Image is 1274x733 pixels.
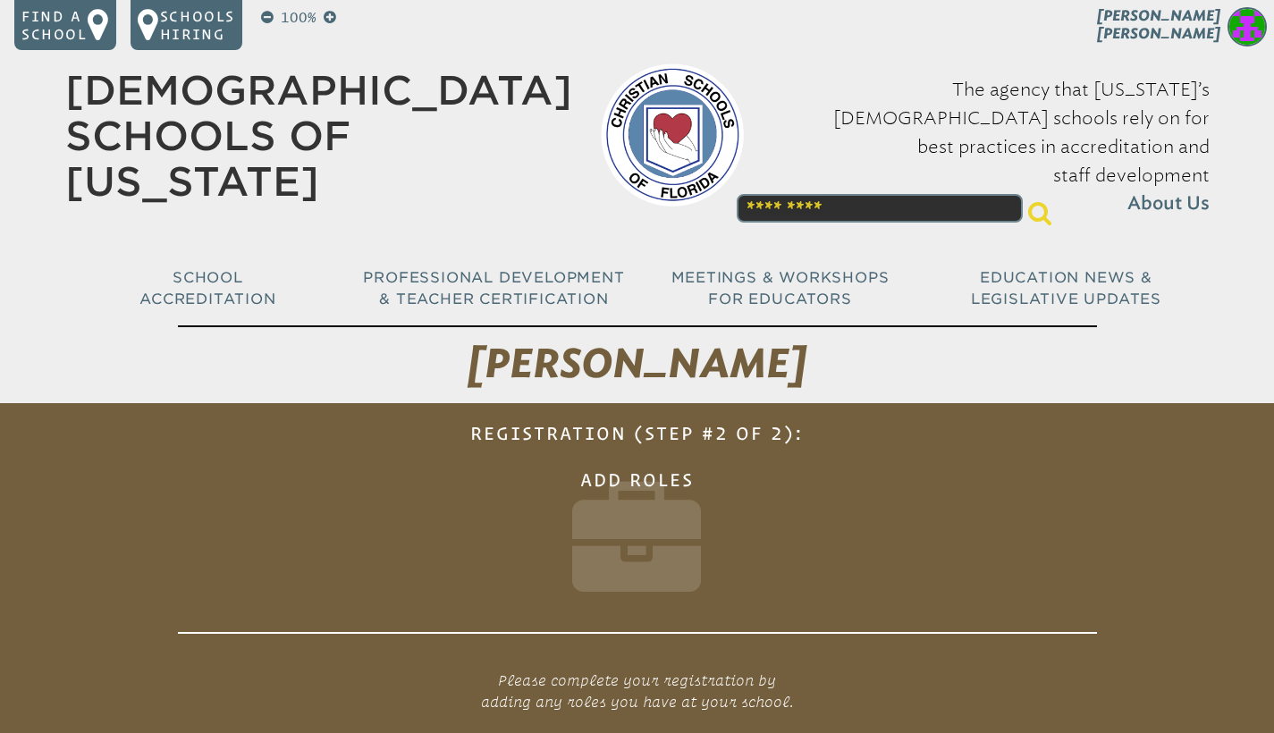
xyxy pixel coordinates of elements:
p: Find a school [21,7,88,43]
span: [PERSON_NAME] [468,340,806,388]
p: The agency that [US_STATE]’s [DEMOGRAPHIC_DATA] schools rely on for best practices in accreditati... [772,75,1210,218]
a: [DEMOGRAPHIC_DATA] Schools of [US_STATE] [65,67,572,205]
p: Schools Hiring [160,7,235,43]
p: 100% [277,7,320,29]
span: Professional Development & Teacher Certification [363,269,624,308]
span: About Us [1127,190,1210,218]
span: [PERSON_NAME] [PERSON_NAME] [1097,7,1220,42]
span: Meetings & Workshops for Educators [671,269,890,308]
img: csf-logo-web-colors.png [601,63,744,206]
span: School Accreditation [139,269,275,308]
span: Education News & Legislative Updates [971,269,1161,308]
p: Please complete your registration by adding any roles you have at your school. [344,662,931,720]
h1: Registration (Step #2 of 2): Add Roles [178,410,1097,634]
img: e721f1fc5887366d041b5d8ab24bcf3c [1228,7,1267,46]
